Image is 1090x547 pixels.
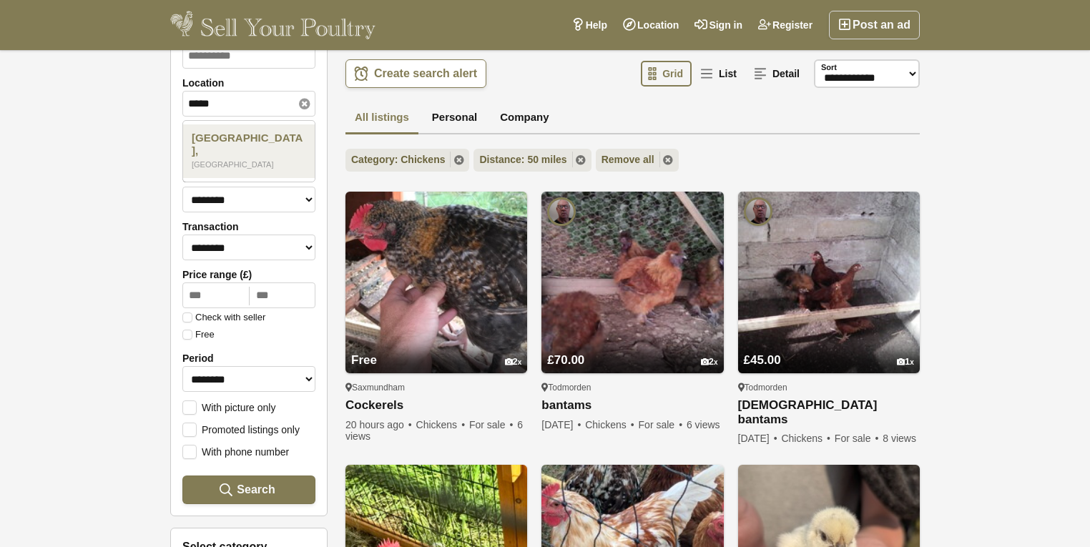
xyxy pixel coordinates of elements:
[345,102,418,135] a: All listings
[596,149,679,172] a: Remove all
[744,353,781,367] span: £45.00
[883,433,916,444] span: 8 views
[747,61,808,87] a: Detail
[541,398,723,413] a: bantams
[423,102,486,135] a: Personal
[182,400,275,413] label: With picture only
[615,11,687,39] a: Location
[738,326,920,373] a: £45.00 1
[345,382,527,393] div: Saxmundham
[237,483,275,496] span: Search
[374,66,477,81] span: Create search alert
[182,269,315,280] label: Price range (£)
[750,11,820,39] a: Register
[687,419,720,430] span: 6 views
[473,149,591,172] a: Distance: 50 miles
[541,326,723,373] a: £70.00 2
[738,433,779,444] span: [DATE]
[182,423,300,435] label: Promoted listings only
[345,419,413,430] span: 20 hours ago
[182,445,289,458] label: With phone number
[662,68,683,79] span: Grid
[829,11,920,39] a: Post an ad
[541,382,723,393] div: Todmorden
[182,312,265,322] label: Check with seller
[738,398,920,427] a: [DEMOGRAPHIC_DATA] bantams
[585,419,636,430] span: Chickens
[345,149,469,172] a: Category: Chickens
[345,398,527,413] a: Cockerels
[491,102,558,135] a: Company
[687,11,750,39] a: Sign in
[182,330,215,340] label: Free
[505,357,522,368] div: 2
[182,77,315,89] label: Location
[170,11,375,39] img: Sell Your Poultry
[744,197,772,226] img: william morritt
[693,61,745,87] a: List
[541,192,723,373] img: bantams
[835,433,880,444] span: For sale
[641,61,692,87] a: Grid
[192,158,274,171] em: [GEOGRAPHIC_DATA]
[564,11,615,39] a: Help
[547,197,576,226] img: william morritt
[351,353,377,367] span: Free
[345,59,486,88] a: Create search alert
[547,353,584,367] span: £70.00
[345,326,527,373] a: Free 2
[182,353,315,364] label: Period
[701,357,718,368] div: 2
[541,419,582,430] span: [DATE]
[192,132,304,157] span: [GEOGRAPHIC_DATA]
[345,192,527,373] img: Cockerels
[639,419,684,430] span: For sale
[345,419,523,442] span: 6 views
[738,382,920,393] div: Todmorden
[469,419,514,430] span: For sale
[719,68,737,79] span: List
[182,221,315,232] label: Transaction
[821,61,837,74] label: Sort
[897,357,914,368] div: 1
[781,433,832,444] span: Chickens
[182,475,315,504] button: Search
[416,419,467,430] span: Chickens
[772,68,800,79] span: Detail
[738,192,920,373] img: 3 month old bantams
